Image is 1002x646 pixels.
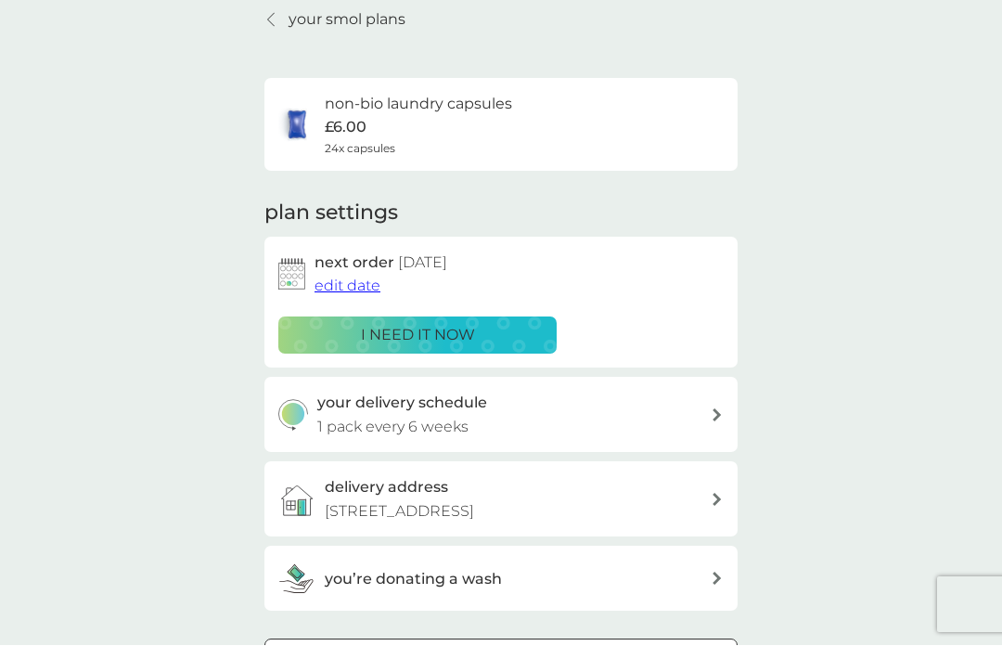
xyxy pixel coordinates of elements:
[264,200,398,228] h2: plan settings
[278,107,315,144] img: non-bio laundry capsules
[361,324,475,348] p: i need it now
[264,547,738,612] button: you’re donating a wash
[325,568,502,592] h3: you’re donating a wash
[325,476,448,500] h3: delivery address
[325,500,474,524] p: [STREET_ADDRESS]
[317,416,469,440] p: 1 pack every 6 weeks
[289,8,405,32] p: your smol plans
[315,252,447,276] h2: next order
[325,140,395,158] span: 24x capsules
[315,275,380,299] button: edit date
[398,254,447,272] span: [DATE]
[264,8,405,32] a: your smol plans
[264,378,738,453] button: your delivery schedule1 pack every 6 weeks
[325,116,366,140] p: £6.00
[325,93,512,117] h6: non-bio laundry capsules
[315,278,380,295] span: edit date
[278,317,557,355] button: i need it now
[317,392,487,416] h3: your delivery schedule
[264,462,738,537] a: delivery address[STREET_ADDRESS]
